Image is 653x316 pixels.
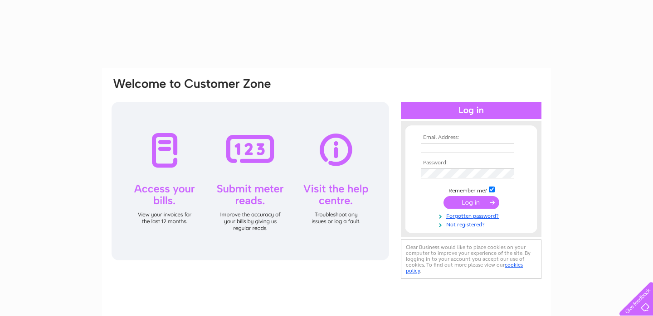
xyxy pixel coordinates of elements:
a: Not registered? [421,220,524,228]
a: Forgotten password? [421,211,524,220]
th: Password: [419,160,524,166]
td: Remember me? [419,185,524,194]
a: cookies policy [406,262,523,274]
input: Submit [443,196,499,209]
div: Clear Business would like to place cookies on your computer to improve your experience of the sit... [401,239,541,279]
th: Email Address: [419,134,524,141]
